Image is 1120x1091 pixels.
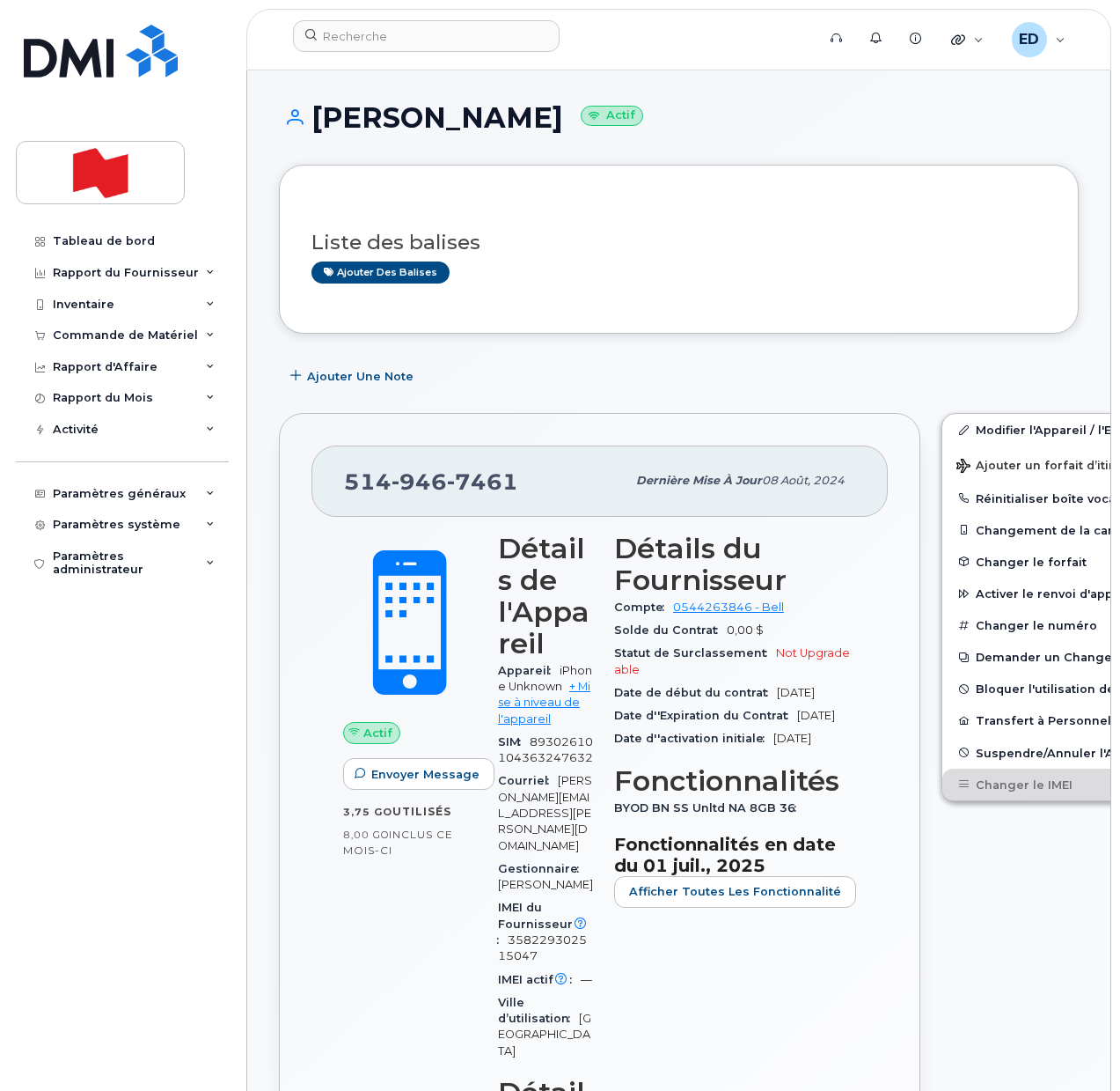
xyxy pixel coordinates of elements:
[498,735,593,764] span: 89302610104363247632
[581,973,592,986] span: —
[629,883,841,900] span: Afficher Toutes les Fonctionnalité
[447,468,518,495] span: 7461
[498,774,558,787] span: Courriel
[673,601,784,614] a: 0544263846 - Bell
[773,732,811,745] span: [DATE]
[614,709,797,722] span: Date d''Expiration du Contrat
[343,806,392,818] span: 3,75 Go
[614,732,773,745] span: Date d''activation initiale
[498,878,593,891] span: [PERSON_NAME]
[498,680,590,726] a: + Mise à niveau de l'appareil
[498,933,587,962] span: 358229302515047
[614,834,856,876] h3: Fonctionnalités en date du 01 juil., 2025
[777,686,815,699] span: [DATE]
[636,474,762,487] span: Dernière mise à jour
[498,862,588,875] span: Gestionnaire
[498,973,581,986] span: IMEI actif
[371,766,479,783] span: Envoyer Message
[343,828,453,857] span: inclus ce mois-ci
[498,774,592,851] span: [PERSON_NAME][EMAIL_ADDRESS][PERSON_NAME][DOMAIN_NAME]
[614,601,673,614] span: Compte
[581,106,643,126] small: Actif
[727,623,764,637] span: 0,00 $
[614,686,777,699] span: Date de début du contrat
[279,102,1079,133] h1: [PERSON_NAME]
[392,805,451,818] span: utilisés
[498,735,530,748] span: SIM
[498,1012,591,1058] span: [GEOGRAPHIC_DATA]
[762,474,845,487] span: 08 août, 2024
[311,262,450,284] a: Ajouter des balises
[343,758,494,790] button: Envoyer Message
[307,368,414,385] span: Ajouter une Note
[344,468,518,495] span: 514
[614,533,856,596] h3: Détails du Fournisseur
[311,232,1046,254] h3: Liste des balises
[498,664,560,677] span: Appareil
[976,555,1087,568] span: Changer le forfait
[614,623,727,637] span: Solde du Contrat
[614,646,776,660] span: Statut de Surclassement
[614,876,856,908] button: Afficher Toutes les Fonctionnalité
[343,829,389,841] span: 8,00 Go
[392,468,447,495] span: 946
[614,801,805,815] span: BYOD BN SS Unltd NA 8GB 36
[279,360,428,392] button: Ajouter une Note
[498,996,579,1025] span: Ville d’utilisation
[614,765,856,797] h3: Fonctionnalités
[498,901,590,947] span: IMEI du Fournisseur
[614,646,850,675] span: Not Upgradeable
[797,709,835,722] span: [DATE]
[498,533,593,660] h3: Détails de l'Appareil
[363,725,392,741] span: Actif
